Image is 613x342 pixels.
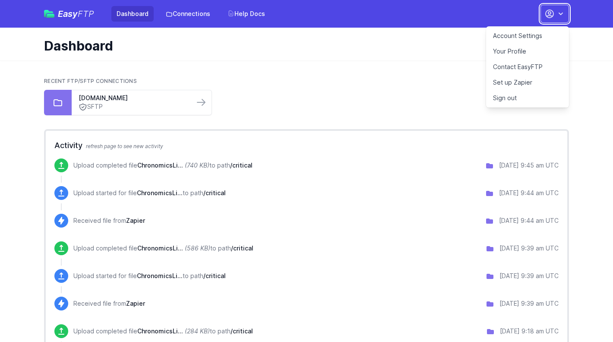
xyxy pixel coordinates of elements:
[78,9,94,19] span: FTP
[137,161,183,169] span: ChronomicsLimited..INT2509000000436.Critical.Result.20250905094236.pdf
[73,327,253,336] p: Upload completed file to path
[231,327,253,335] span: /critical
[230,161,253,169] span: /critical
[499,216,559,225] div: [DATE] 9:44 am UTC
[137,327,183,335] span: ChronomicsLimited..INT2509000000436.Critical.Result.20250905091803.pdf
[111,6,154,22] a: Dashboard
[499,161,559,170] div: [DATE] 9:45 am UTC
[486,28,569,44] a: Account Settings
[44,38,562,54] h1: Dashboard
[73,189,226,197] p: Upload started for file to path
[79,102,187,111] a: SFTP
[73,244,253,253] p: Upload completed file to path
[73,272,226,280] p: Upload started for file to path
[126,300,145,307] span: Zapier
[185,161,209,169] i: (740 KB)
[203,272,226,279] span: /critical
[86,143,163,149] span: refresh page to see new activity
[73,299,145,308] p: Received file from
[499,272,559,280] div: [DATE] 9:39 am UTC
[185,244,210,252] i: (586 KB)
[499,299,559,308] div: [DATE] 9:39 am UTC
[231,244,253,252] span: /critical
[44,10,54,18] img: easyftp_logo.png
[486,75,569,90] a: Set up Zapier
[499,189,559,197] div: [DATE] 9:44 am UTC
[500,327,559,336] div: [DATE] 9:18 am UTC
[44,9,94,18] a: EasyFTP
[54,139,559,152] h2: Activity
[137,244,183,252] span: ChronomicsLimited..INT2509000000436.Critical.Result.20250905093834.pdf
[79,94,187,102] a: [DOMAIN_NAME]
[44,78,569,85] h2: Recent FTP/SFTP Connections
[73,161,253,170] p: Upload completed file to path
[486,44,569,59] a: Your Profile
[499,244,559,253] div: [DATE] 9:39 am UTC
[58,9,94,18] span: Easy
[161,6,215,22] a: Connections
[126,217,145,224] span: Zapier
[137,272,183,279] span: ChronomicsLimited..INT2509000000436.Critical.Result.20250905093834.pdf
[486,90,569,106] a: Sign out
[73,216,145,225] p: Received file from
[486,59,569,75] a: Contact EasyFTP
[222,6,270,22] a: Help Docs
[137,189,183,196] span: ChronomicsLimited..INT2509000000436.Critical.Result.20250905094236.pdf
[185,327,210,335] i: (284 KB)
[203,189,226,196] span: /critical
